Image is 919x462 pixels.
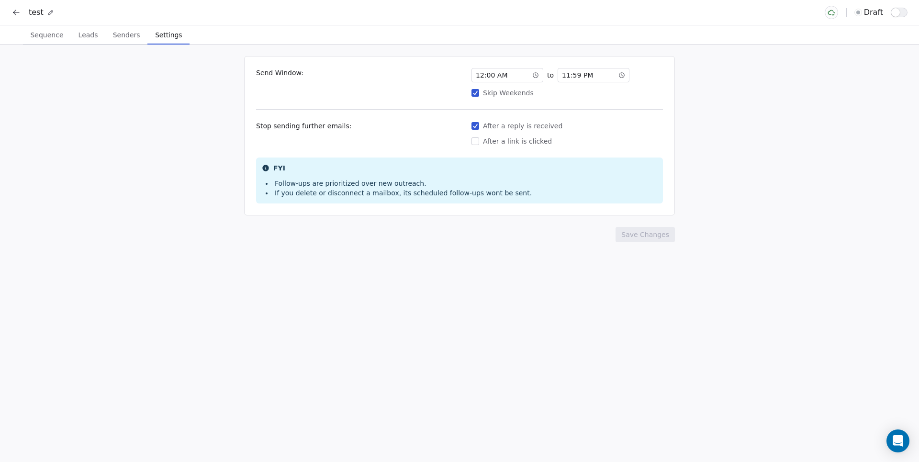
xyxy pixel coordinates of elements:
[256,68,303,98] span: Send Window:
[29,7,44,18] span: test
[471,88,479,98] button: Skip Weekends
[75,28,102,42] span: Leads
[471,136,663,146] div: After a link is clicked
[476,70,507,80] span: 12 : 00 AM
[471,136,479,146] button: After a link is clicked
[109,28,144,42] span: Senders
[266,188,532,198] li: If you delete or disconnect a mailbox, its scheduled follow-ups wont be sent.
[151,28,186,42] span: Settings
[266,179,532,188] li: Follow-ups are prioritized over new outreach.
[273,163,285,173] span: FYI
[547,70,554,80] span: to
[256,121,351,146] span: Stop sending further emails:
[562,70,593,80] span: 11 : 59 PM
[471,121,479,131] button: After a reply is received
[616,227,675,242] button: Save Changes
[471,88,663,98] div: Skip Weekends
[471,121,663,131] div: After a reply is received
[886,429,909,452] div: Open Intercom Messenger
[864,7,883,18] span: draft
[26,28,67,42] span: Sequence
